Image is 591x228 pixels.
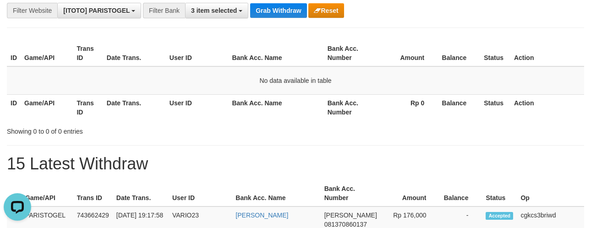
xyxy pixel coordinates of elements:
[7,3,57,18] div: Filter Website
[480,94,510,120] th: Status
[7,180,22,206] th: ID
[376,40,438,66] th: Amount
[63,7,130,14] span: [ITOTO] PARISTOGEL
[232,180,320,206] th: Bank Acc. Name
[57,3,141,18] button: [ITOTO] PARISTOGEL
[73,40,103,66] th: Trans ID
[103,40,166,66] th: Date Trans.
[166,40,229,66] th: User ID
[73,94,103,120] th: Trans ID
[7,123,240,136] div: Showing 0 to 0 of 0 entries
[438,40,480,66] th: Balance
[510,94,584,120] th: Action
[321,180,382,206] th: Bank Acc. Number
[324,40,376,66] th: Bank Acc. Number
[382,180,440,206] th: Amount
[510,40,584,66] th: Action
[235,212,288,219] a: [PERSON_NAME]
[113,180,169,206] th: Date Trans.
[228,40,323,66] th: Bank Acc. Name
[517,180,584,206] th: Op
[250,3,306,18] button: Grab Withdraw
[308,3,344,18] button: Reset
[143,3,185,18] div: Filter Bank
[440,180,482,206] th: Balance
[103,94,166,120] th: Date Trans.
[486,212,513,220] span: Accepted
[169,180,232,206] th: User ID
[324,221,367,228] span: Copy 081370860137 to clipboard
[438,94,480,120] th: Balance
[185,3,248,18] button: 3 item selected
[324,94,376,120] th: Bank Acc. Number
[21,94,73,120] th: Game/API
[22,180,73,206] th: Game/API
[7,66,584,95] td: No data available in table
[7,155,584,173] h1: 15 Latest Withdraw
[324,212,377,219] span: [PERSON_NAME]
[7,40,21,66] th: ID
[228,94,323,120] th: Bank Acc. Name
[21,40,73,66] th: Game/API
[376,94,438,120] th: Rp 0
[191,7,237,14] span: 3 item selected
[482,180,517,206] th: Status
[7,94,21,120] th: ID
[4,4,31,31] button: Open LiveChat chat widget
[166,94,229,120] th: User ID
[73,180,113,206] th: Trans ID
[480,40,510,66] th: Status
